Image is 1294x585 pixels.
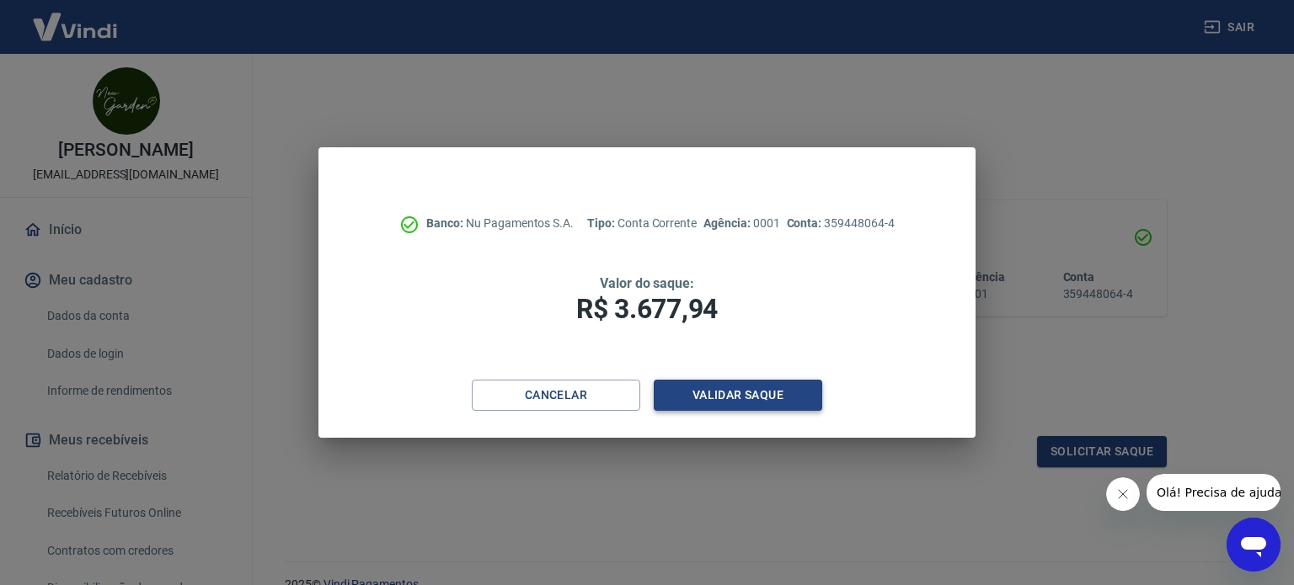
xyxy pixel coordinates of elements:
p: 359448064-4 [787,215,895,232]
span: Tipo: [587,216,618,230]
button: Cancelar [472,380,640,411]
p: Nu Pagamentos S.A. [426,215,574,232]
span: Olá! Precisa de ajuda? [10,12,142,25]
iframe: Botão para abrir a janela de mensagens [1227,518,1281,572]
span: Banco: [426,216,466,230]
p: 0001 [703,215,779,232]
span: Valor do saque: [600,275,694,291]
iframe: Mensagem da empresa [1147,474,1281,511]
span: R$ 3.677,94 [576,293,718,325]
p: Conta Corrente [587,215,697,232]
span: Conta: [787,216,825,230]
span: Agência: [703,216,753,230]
button: Validar saque [654,380,822,411]
iframe: Fechar mensagem [1106,477,1140,511]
